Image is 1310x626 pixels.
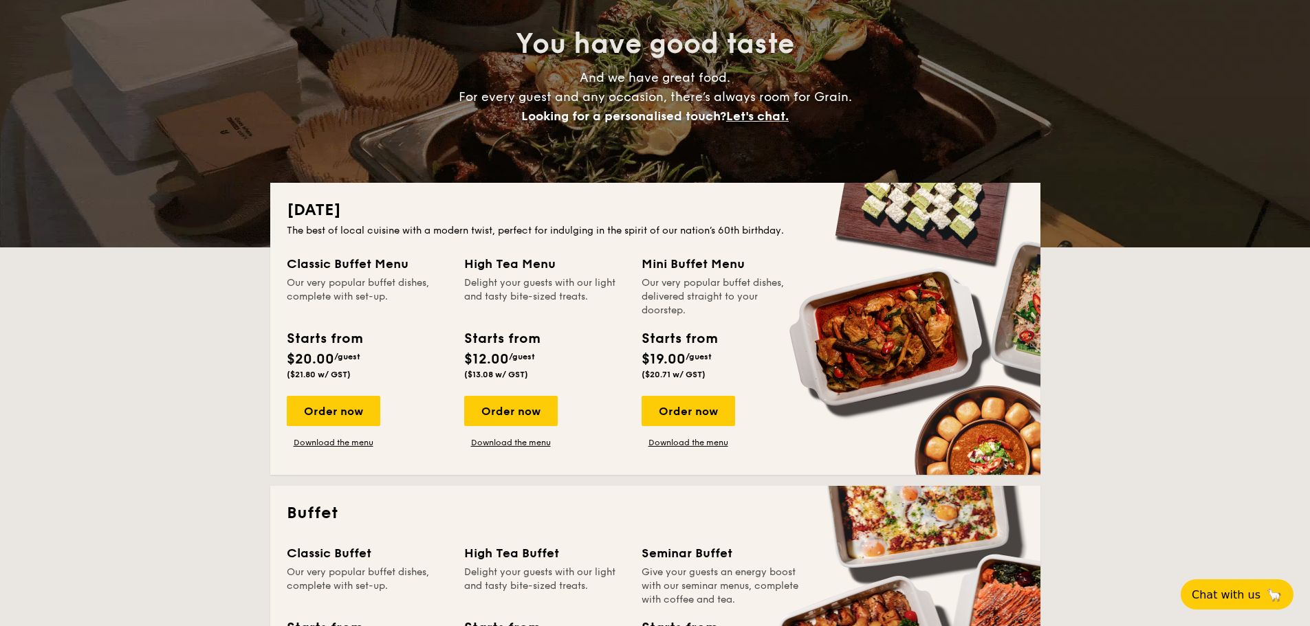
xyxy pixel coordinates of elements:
[287,328,362,349] div: Starts from
[287,254,448,273] div: Classic Buffet Menu
[459,70,852,124] span: And we have great food. For every guest and any occasion, there’s always room for Grain.
[287,276,448,317] div: Our very popular buffet dishes, complete with set-up.
[686,352,712,361] span: /guest
[287,502,1024,524] h2: Buffet
[334,352,360,361] span: /guest
[464,328,539,349] div: Starts from
[287,351,334,368] span: $20.00
[642,370,706,379] span: ($20.71 w/ GST)
[642,351,686,368] span: $19.00
[726,109,789,124] span: Let's chat.
[464,396,558,426] div: Order now
[464,544,625,563] div: High Tea Buffet
[464,437,558,448] a: Download the menu
[642,437,735,448] a: Download the menu
[642,276,803,317] div: Our very popular buffet dishes, delivered straight to your doorstep.
[1266,587,1282,603] span: 🦙
[287,396,380,426] div: Order now
[1181,579,1293,610] button: Chat with us🦙
[521,109,726,124] span: Looking for a personalised touch?
[287,437,380,448] a: Download the menu
[287,224,1024,238] div: The best of local cuisine with a modern twist, perfect for indulging in the spirit of our nation’...
[287,199,1024,221] h2: [DATE]
[464,276,625,317] div: Delight your guests with our light and tasty bite-sized treats.
[642,566,803,607] div: Give your guests an energy boost with our seminar menus, complete with coffee and tea.
[464,351,509,368] span: $12.00
[1192,588,1260,601] span: Chat with us
[464,370,528,379] span: ($13.08 w/ GST)
[464,566,625,607] div: Delight your guests with our light and tasty bite-sized treats.
[464,254,625,273] div: High Tea Menu
[287,544,448,563] div: Classic Buffet
[642,254,803,273] div: Mini Buffet Menu
[642,396,735,426] div: Order now
[642,544,803,563] div: Seminar Buffet
[287,370,351,379] span: ($21.80 w/ GST)
[509,352,535,361] span: /guest
[516,27,794,60] span: You have good taste
[287,566,448,607] div: Our very popular buffet dishes, complete with set-up.
[642,328,717,349] div: Starts from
